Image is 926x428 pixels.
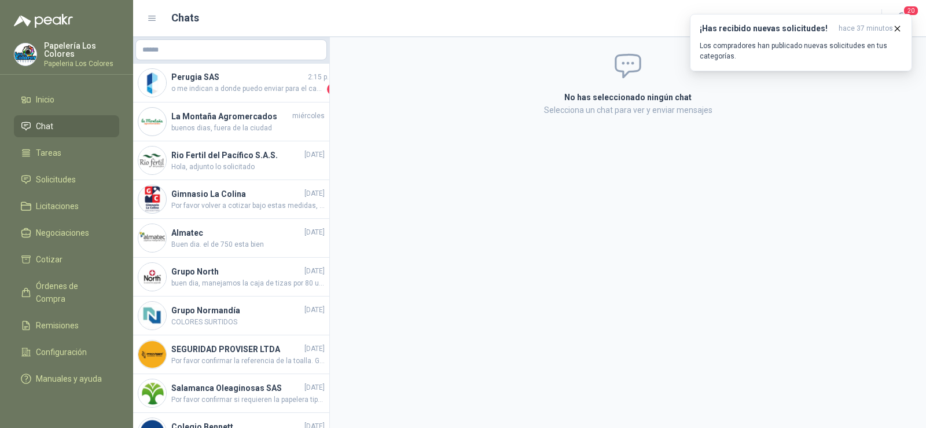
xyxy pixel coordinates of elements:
[133,219,329,258] a: Company LogoAlmatec[DATE]Buen dia. el de 750 esta bien
[839,24,893,34] span: hace 37 minutos
[138,185,166,213] img: Company Logo
[171,188,302,200] h4: Gimnasio La Colina
[292,111,325,122] span: miércoles
[138,224,166,252] img: Company Logo
[36,147,61,159] span: Tareas
[14,222,119,244] a: Negociaciones
[426,104,830,116] p: Selecciona un chat para ver y enviar mensajes
[304,266,325,277] span: [DATE]
[36,346,87,359] span: Configuración
[138,108,166,136] img: Company Logo
[308,72,339,83] span: 2:15 p. m.
[171,123,325,134] span: buenos dias, fuera de la ciudad
[133,374,329,413] a: Company LogoSalamanca Oleaginosas SAS[DATE]Por favor confirmar si requieren la papelera tipo band...
[171,317,325,328] span: COLORES SURTIDOS
[171,149,302,162] h4: Rio Fertil del Pacífico S.A.S.
[171,226,302,239] h4: Almatec
[14,195,119,217] a: Licitaciones
[133,64,329,103] a: Company LogoPerugia SAS2:15 p. m.o me indican a donde puedo enviar para el cambio2
[903,5,919,16] span: 20
[138,147,166,174] img: Company Logo
[133,180,329,219] a: Company LogoGimnasio La Colina[DATE]Por favor volver a cotizar bajo estas medidas, gracias.
[14,89,119,111] a: Inicio
[171,10,199,26] h1: Chats
[14,14,73,28] img: Logo peakr
[327,83,339,95] span: 2
[14,43,36,65] img: Company Logo
[44,42,119,58] p: Papelería Los Colores
[133,141,329,180] a: Company LogoRio Fertil del Pacífico S.A.S.[DATE]Hola, adjunto lo solicitado
[14,368,119,390] a: Manuales y ayuda
[133,335,329,374] a: Company LogoSEGURIDAD PROVISER LTDA[DATE]Por favor confirmar la referencia de la toalla. Gracias
[304,382,325,393] span: [DATE]
[304,343,325,354] span: [DATE]
[44,60,119,67] p: Papeleria Los Colores
[36,319,79,332] span: Remisiones
[133,103,329,141] a: Company LogoLa Montaña Agromercadosmiércolesbuenos dias, fuera de la ciudad
[36,253,63,266] span: Cotizar
[133,258,329,297] a: Company LogoGrupo North[DATE]buen dia, manejamos la caja de tizas por 80 unds
[171,343,302,356] h4: SEGURIDAD PROVISER LTDA
[133,297,329,335] a: Company LogoGrupo Normandía[DATE]COLORES SURTIDOS
[304,227,325,238] span: [DATE]
[14,142,119,164] a: Tareas
[171,265,302,278] h4: Grupo North
[171,304,302,317] h4: Grupo Normandía
[171,278,325,289] span: buen dia, manejamos la caja de tizas por 80 unds
[304,305,325,316] span: [DATE]
[14,169,119,191] a: Solicitudes
[171,200,325,211] span: Por favor volver a cotizar bajo estas medidas, gracias.
[14,248,119,270] a: Cotizar
[14,314,119,336] a: Remisiones
[426,91,830,104] h2: No has seleccionado ningún chat
[14,341,119,363] a: Configuración
[171,83,325,95] span: o me indican a donde puedo enviar para el cambio
[138,302,166,330] img: Company Logo
[171,239,325,250] span: Buen dia. el de 750 esta bien
[171,71,306,83] h4: Perugia SAS
[36,200,79,213] span: Licitaciones
[36,93,54,106] span: Inicio
[171,394,325,405] span: Por favor confirmar si requieren la papelera tipo bandeja para escritorio o la papelera de piso. ...
[304,188,325,199] span: [DATE]
[700,24,834,34] h3: ¡Has recibido nuevas solicitudes!
[304,149,325,160] span: [DATE]
[171,110,290,123] h4: La Montaña Agromercados
[14,115,119,137] a: Chat
[138,341,166,368] img: Company Logo
[138,69,166,97] img: Company Logo
[36,226,89,239] span: Negociaciones
[690,14,912,71] button: ¡Has recibido nuevas solicitudes!hace 37 minutos Los compradores han publicado nuevas solicitudes...
[171,382,302,394] h4: Salamanca Oleaginosas SAS
[14,275,119,310] a: Órdenes de Compra
[36,120,53,133] span: Chat
[700,41,902,61] p: Los compradores han publicado nuevas solicitudes en tus categorías.
[36,372,102,385] span: Manuales y ayuda
[138,379,166,407] img: Company Logo
[171,162,325,173] span: Hola, adjunto lo solicitado
[171,356,325,367] span: Por favor confirmar la referencia de la toalla. Gracias
[891,8,912,29] button: 20
[36,173,76,186] span: Solicitudes
[138,263,166,291] img: Company Logo
[36,280,108,305] span: Órdenes de Compra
